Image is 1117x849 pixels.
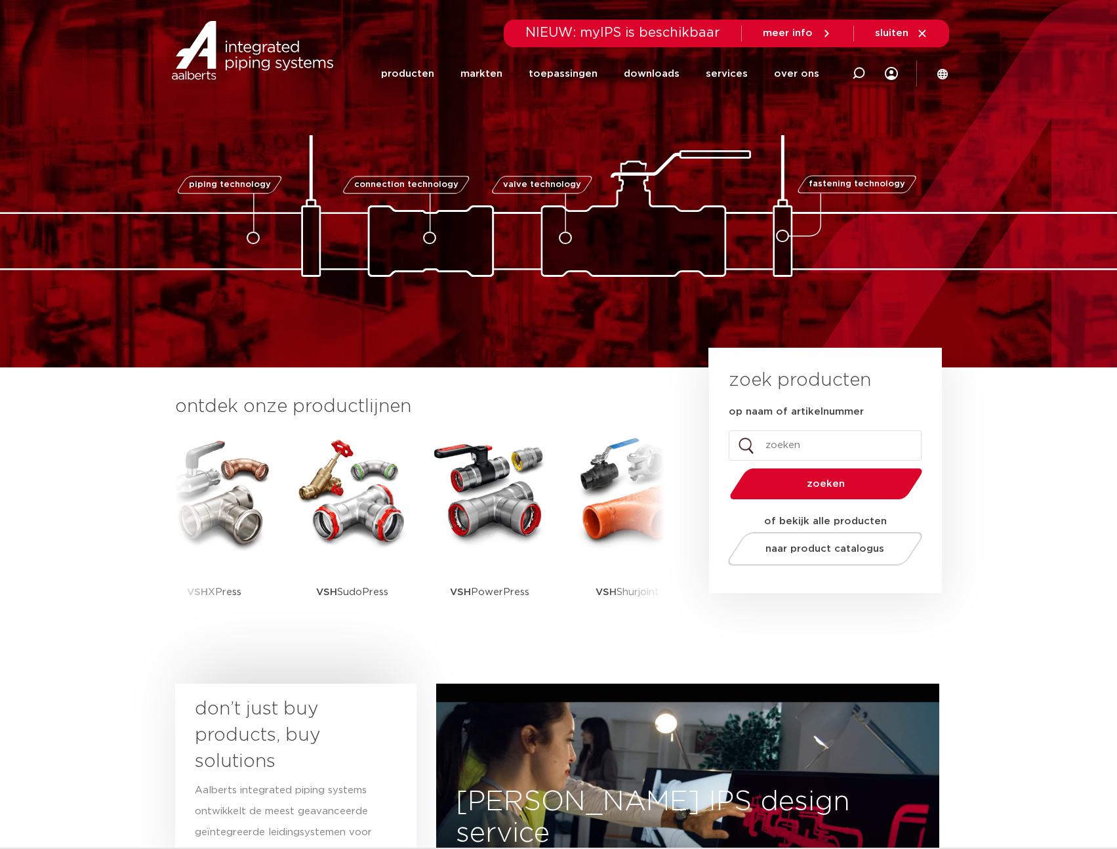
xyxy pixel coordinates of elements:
a: markten [460,49,502,99]
a: downloads [624,49,680,99]
a: sluiten [875,28,928,39]
h3: don’t just buy products, buy solutions [195,696,373,775]
a: VSHPowerPress [431,433,549,633]
a: VSHShurjoint [569,433,687,633]
input: zoeken [729,430,922,461]
h3: zoek producten [729,367,871,394]
a: services [706,49,748,99]
strong: VSH [450,587,471,597]
h3: ontdek onze productlijnen [175,394,664,420]
p: SudoPress [316,551,388,633]
a: VSHSudoPress [293,433,411,633]
label: op naam of artikelnummer [729,405,864,419]
strong: VSH [596,587,617,597]
span: naar product catalogus [765,544,884,554]
span: sluiten [875,28,908,38]
p: Shurjoint [596,551,659,633]
strong: VSH [187,587,208,597]
a: producten [381,49,434,99]
span: fastening technology [809,180,905,189]
p: PowerPress [450,551,529,633]
h3: [PERSON_NAME] IPS design service [436,786,939,849]
nav: Menu [381,49,819,99]
span: zoeken [763,479,889,489]
strong: of bekijk alle producten [764,516,887,526]
a: VSHXPress [155,433,274,633]
span: connection technology [354,180,458,189]
button: zoeken [724,467,927,501]
p: XPress [187,551,241,633]
span: piping technology [189,180,271,189]
strong: VSH [316,587,337,597]
a: naar product catalogus [724,532,925,566]
a: toepassingen [529,49,598,99]
div: my IPS [885,47,898,100]
span: valve technology [503,180,581,189]
a: over ons [774,49,819,99]
span: meer info [763,28,813,38]
a: meer info [763,28,832,39]
span: NIEUW: myIPS is beschikbaar [525,26,720,39]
